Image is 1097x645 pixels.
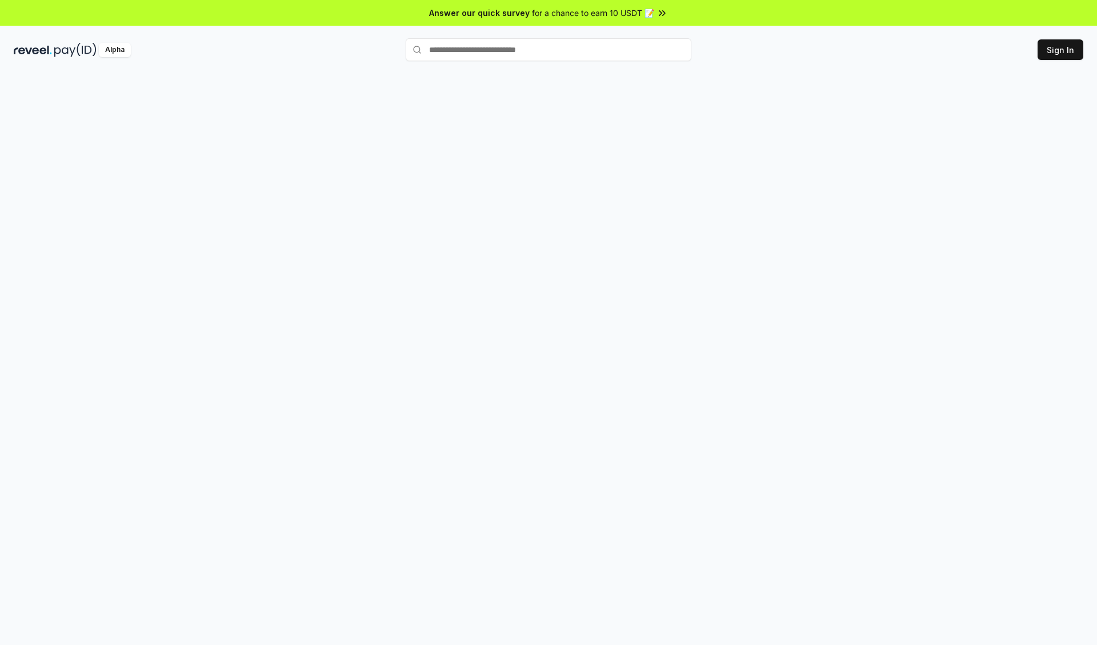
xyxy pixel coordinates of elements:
div: Alpha [99,43,131,57]
span: Answer our quick survey [429,7,530,19]
img: pay_id [54,43,97,57]
img: reveel_dark [14,43,52,57]
span: for a chance to earn 10 USDT 📝 [532,7,654,19]
button: Sign In [1038,39,1083,60]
